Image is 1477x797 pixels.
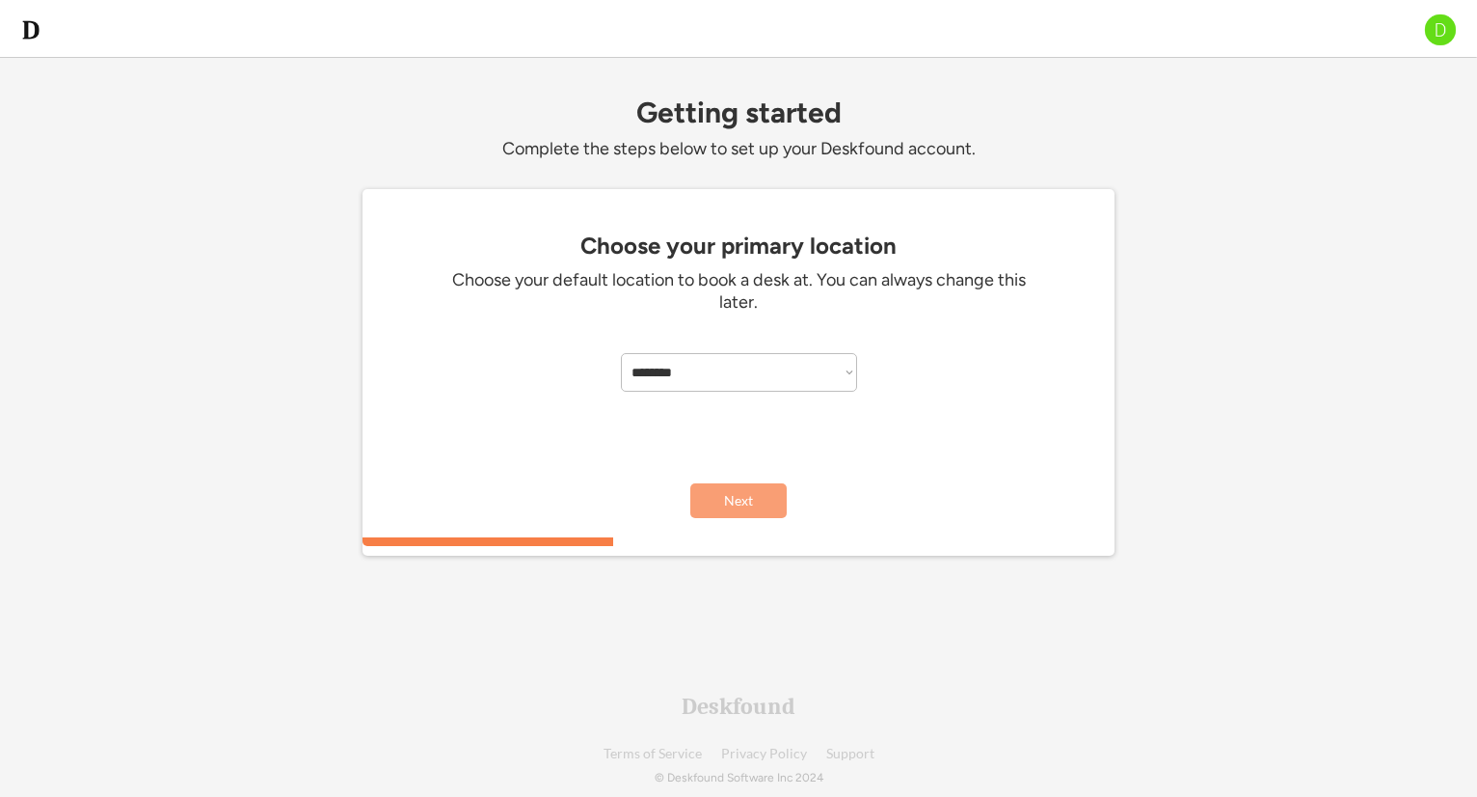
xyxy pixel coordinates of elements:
div: Choose your default location to book a desk at. You can always change this later. [449,269,1028,315]
div: Choose your primary location [372,233,1105,260]
div: Getting started [363,96,1114,128]
a: Privacy Policy [721,747,807,761]
img: D.png [1423,13,1458,47]
a: Support [826,747,874,761]
a: Terms of Service [604,747,702,761]
button: Next [690,483,787,518]
div: 33.3333333333333% [366,537,1118,546]
div: Deskfound [682,695,795,718]
img: d-whitebg.png [19,18,42,41]
div: Complete the steps below to set up your Deskfound account. [363,138,1114,160]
